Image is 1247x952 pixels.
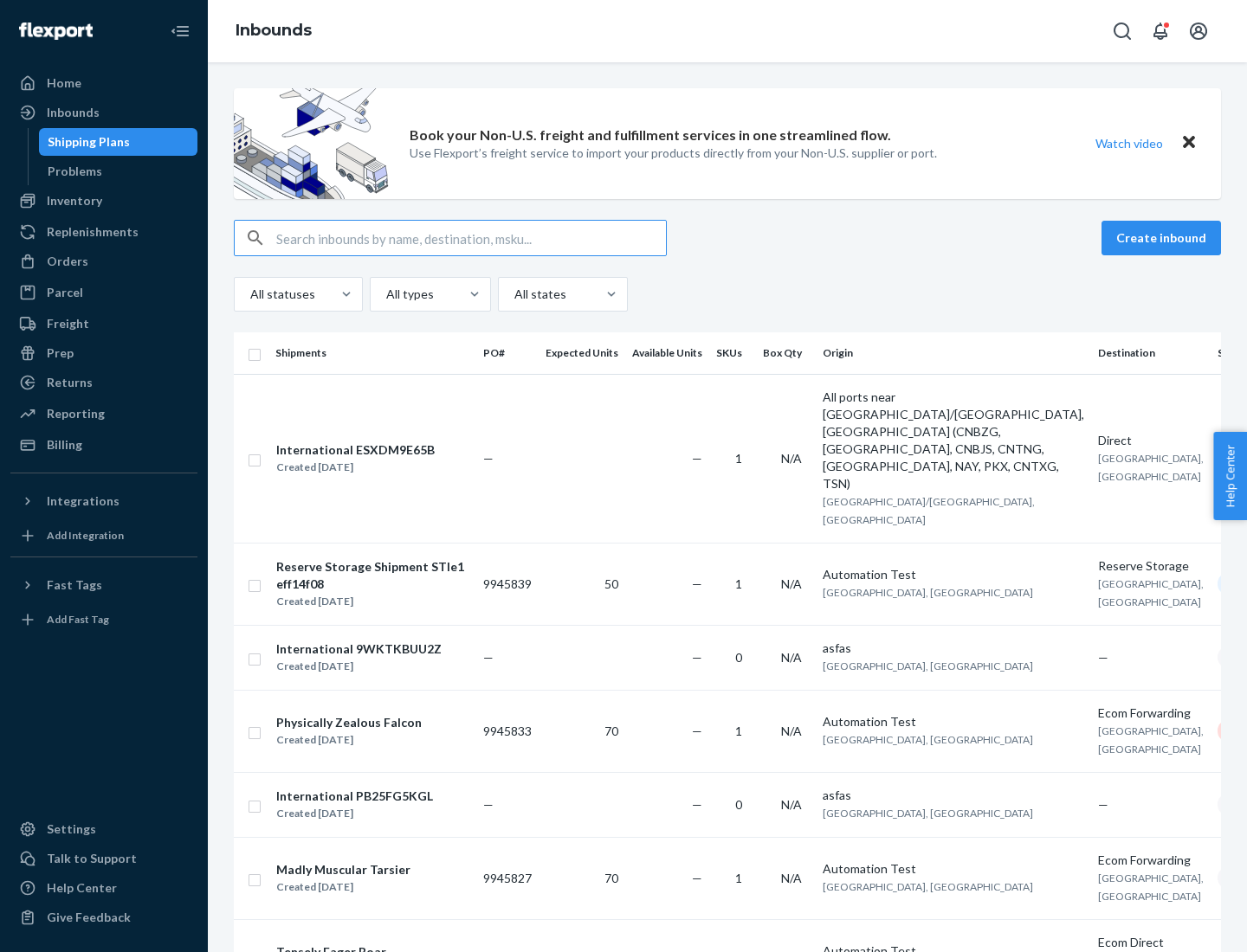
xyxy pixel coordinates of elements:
a: Returns [10,369,197,396]
div: Add Integration [47,528,124,543]
span: N/A [781,650,802,665]
span: N/A [781,797,802,812]
span: [GEOGRAPHIC_DATA]/[GEOGRAPHIC_DATA], [GEOGRAPHIC_DATA] [823,495,1035,526]
a: Help Center [10,874,197,902]
div: Shipping Plans [48,133,130,151]
button: Open notifications [1143,14,1178,48]
div: Automation Test [823,566,1084,583]
div: Settings [47,820,96,838]
button: Create inbound [1102,221,1221,255]
a: Inventory [10,187,197,215]
button: Open Search Box [1105,14,1140,48]
ol: breadcrumbs [222,6,326,56]
div: Ecom Direct [1098,934,1204,951]
div: International 9WKTKBUU2Z [276,640,442,658]
a: Replenishments [10,218,197,246]
div: Created [DATE] [276,805,433,822]
a: Inbounds [10,99,197,126]
div: Fast Tags [47,576,102,594]
img: Flexport logo [19,23,93,40]
span: N/A [781,451,802,466]
td: 9945833 [476,690,539,772]
div: Automation Test [823,713,1084,730]
a: Prep [10,339,197,367]
span: — [483,650,494,665]
div: Integrations [47,492,120,510]
a: Orders [10,248,197,275]
button: Close [1178,131,1200,156]
span: [GEOGRAPHIC_DATA], [GEOGRAPHIC_DATA] [823,733,1033,746]
div: Home [47,74,81,92]
a: Add Integration [10,522,197,550]
a: Home [10,69,197,97]
span: — [692,451,702,466]
span: [GEOGRAPHIC_DATA], [GEOGRAPHIC_DATA] [1098,724,1204,756]
div: Created [DATE] [276,658,442,675]
a: Freight [10,310,197,338]
input: All statuses [249,286,250,303]
td: 9945827 [476,837,539,919]
th: Origin [816,332,1091,374]
div: Created [DATE] [276,878,410,896]
a: Inbounds [236,21,312,40]
button: Help Center [1213,432,1247,520]
span: 70 [604,724,618,738]
button: Integrations [10,487,197,515]
span: 70 [604,871,618,885]
div: Freight [47,315,89,332]
span: 0 [735,797,742,812]
span: — [1098,650,1108,665]
input: Search inbounds by name, destination, msku... [276,221,666,255]
div: Created [DATE] [276,459,435,476]
span: N/A [781,576,802,591]
a: Talk to Support [10,845,197,872]
a: Parcel [10,279,197,306]
th: Expected Units [539,332,625,374]
span: — [692,797,702,812]
span: [GEOGRAPHIC_DATA], [GEOGRAPHIC_DATA] [823,659,1033,672]
button: Close Navigation [163,14,197,48]
div: Returns [47,374,93,391]
span: N/A [781,871,802,885]
span: — [692,871,702,885]
th: Destination [1091,332,1211,374]
div: asfas [823,787,1084,804]
button: Give Feedback [10,904,197,931]
th: SKUs [709,332,756,374]
button: Watch video [1084,131,1174,156]
div: Orders [47,253,88,270]
div: All ports near [GEOGRAPHIC_DATA]/[GEOGRAPHIC_DATA], [GEOGRAPHIC_DATA] (CNBZG, [GEOGRAPHIC_DATA], ... [823,389,1084,492]
button: Open account menu [1181,14,1216,48]
div: Reserve Storage Shipment STIe1eff14f08 [276,558,468,593]
div: Replenishments [47,223,139,241]
button: Fast Tags [10,571,197,599]
span: — [692,650,702,665]
span: — [483,451,494,466]
th: Available Units [625,332,709,374]
div: Prep [47,344,74,362]
span: [GEOGRAPHIC_DATA], [GEOGRAPHIC_DATA] [1098,872,1204,903]
span: 1 [735,724,742,738]
span: [GEOGRAPHIC_DATA], [GEOGRAPHIC_DATA] [1098,452,1204,483]
p: Use Flexport’s freight service to import your products directly from your Non-U.S. supplier or port. [410,145,937,162]
span: [GEOGRAPHIC_DATA], [GEOGRAPHIC_DATA] [823,807,1033,820]
span: [GEOGRAPHIC_DATA], [GEOGRAPHIC_DATA] [1098,577,1204,608]
input: All states [513,286,514,303]
span: [GEOGRAPHIC_DATA], [GEOGRAPHIC_DATA] [823,880,1033,893]
div: Direct [1098,432,1204,449]
span: N/A [781,724,802,738]
a: Billing [10,431,197,459]
span: 0 [735,650,742,665]
td: 9945839 [476,543,539,625]
th: Box Qty [756,332,816,374]
div: Talk to Support [47,850,137,867]
input: All types [384,286,386,303]
div: Billing [47,436,82,453]
div: International ESXDM9E65B [276,441,435,459]
div: Inbounds [47,104,100,121]
div: Ecom Forwarding [1098,852,1204,869]
p: Book your Non-U.S. freight and fulfillment services in one streamlined flow. [410,125,891,145]
div: International PB25FG5KGL [276,788,433,805]
div: Madly Muscular Tarsier [276,861,410,878]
